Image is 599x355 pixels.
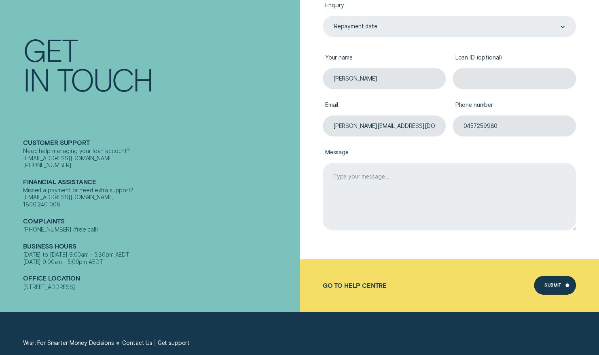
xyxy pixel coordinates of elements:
[23,274,296,283] h2: Office Location
[23,35,77,64] div: Get
[323,49,446,68] label: Your name
[453,96,576,116] label: Phone number
[334,23,377,30] div: Repayment date
[23,340,114,346] a: Wisr: For Smarter Money Decisions
[534,276,576,295] button: Submit
[23,178,296,187] h2: Financial assistance
[23,251,296,266] div: [DATE] to [DATE] 9:00am - 5:30pm AEDT [DATE] 9:00am - 5:00pm AEDT
[23,283,296,290] div: [STREET_ADDRESS]
[122,340,190,346] a: Contact Us | Get support
[57,64,152,93] div: Touch
[23,226,296,233] div: [PHONE_NUMBER] (free call)
[23,217,296,226] h2: Complaints
[323,282,387,289] a: Go to Help Centre
[323,144,576,163] label: Message
[23,187,296,208] div: Missed a payment or need extra support? [EMAIL_ADDRESS][DOMAIN_NAME] 1800 240 008
[23,242,296,251] h2: Business Hours
[23,64,49,93] div: In
[23,139,296,148] h2: Customer support
[23,35,296,94] h1: Get In Touch
[23,148,296,169] div: Need help managing your loan account? [EMAIL_ADDRESS][DOMAIN_NAME] [PHONE_NUMBER]
[453,49,576,68] label: Loan ID (optional)
[323,96,446,116] label: Email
